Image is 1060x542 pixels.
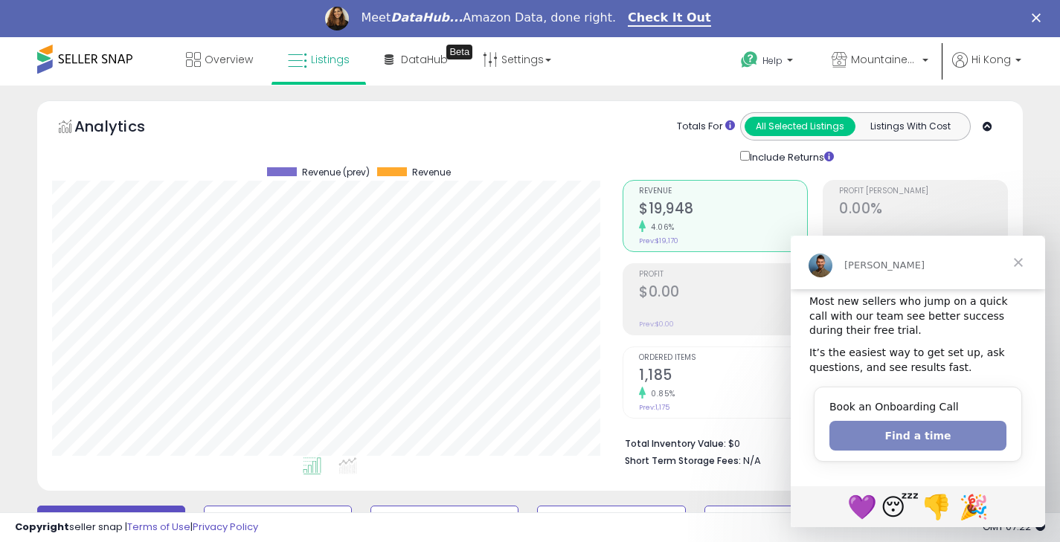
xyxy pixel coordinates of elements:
i: Get Help [740,51,759,69]
b: Total Inventory Value: [625,437,726,450]
small: Prev: 1,175 [639,403,669,412]
h2: $19,948 [639,200,807,220]
a: Terms of Use [127,520,190,534]
span: MountaineerBrand [851,52,918,67]
button: BB Price Below Min [704,506,852,535]
iframe: Intercom live chat message [791,236,1045,527]
div: Close [1032,13,1047,22]
span: N/A [743,454,761,468]
b: Short Term Storage Fees: [625,454,741,467]
h2: $0.00 [639,283,807,303]
span: Listings [311,52,350,67]
button: Listings With Cost [855,117,966,136]
a: DataHub [373,37,459,82]
a: MountaineerBrand [820,37,939,86]
a: Check It Out [628,10,711,27]
small: 4.06% [646,222,675,233]
small: Prev: $0.00 [639,320,674,329]
span: Revenue (prev) [302,167,370,178]
h2: 0.00% [839,200,1007,220]
div: Tooltip anchor [446,45,472,59]
span: DataHub [401,52,448,67]
span: Revenue [412,167,451,178]
span: Revenue [639,187,807,196]
a: Hi Kong [952,52,1021,86]
span: Ordered Items [639,354,807,362]
li: $0 [625,433,997,451]
a: Overview [175,37,264,82]
span: Help [762,54,783,67]
button: BB Drop in 7d [370,506,518,535]
h5: Analytics [74,116,174,141]
a: Help [729,39,808,86]
a: Settings [472,37,562,82]
span: Profit [639,271,807,279]
div: seller snap | | [15,520,258,535]
img: Profile image for Georgie [325,7,349,30]
span: Profit [PERSON_NAME] [839,187,1007,196]
button: Default [37,506,185,535]
div: Totals For [677,120,735,134]
button: All Selected Listings [745,117,855,136]
div: Include Returns [729,148,852,165]
small: 0.85% [646,388,675,399]
small: Prev: $19,170 [639,236,678,245]
strong: Copyright [15,520,69,534]
h2: 1,185 [639,367,807,387]
button: Inventory Age [204,506,352,535]
span: Hi Kong [971,52,1011,67]
div: Meet Amazon Data, done right. [361,10,616,25]
a: Listings [277,37,361,82]
a: Privacy Policy [193,520,258,534]
button: Needs to Reprice [537,506,685,535]
i: DataHub... [391,10,463,25]
span: Overview [205,52,253,67]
